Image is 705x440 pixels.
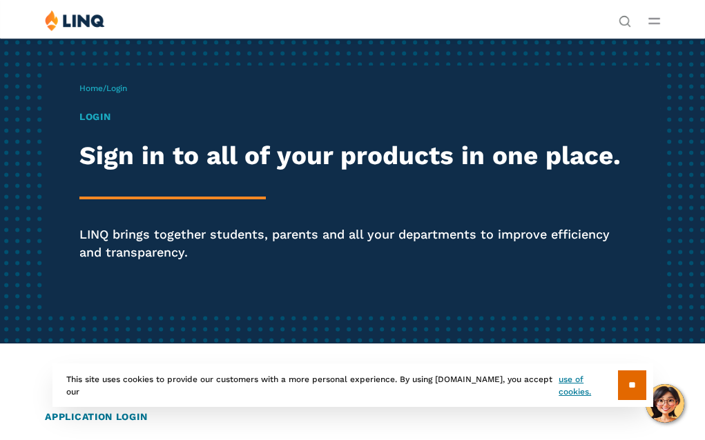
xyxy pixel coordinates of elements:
span: / [79,83,127,93]
button: Open Main Menu [648,13,660,28]
a: Home [79,83,103,93]
button: Open Search Bar [619,14,631,26]
p: LINQ brings together students, parents and all your departments to improve efficiency and transpa... [79,226,626,261]
div: This site uses cookies to provide our customers with a more personal experience. By using [DOMAIN... [52,363,653,407]
span: Login [106,83,127,93]
img: LINQ | K‑12 Software [45,10,105,31]
h2: Sign in to all of your products in one place. [79,141,626,170]
button: Hello, have a question? Let’s chat. [646,384,684,423]
a: use of cookies. [559,373,617,398]
nav: Utility Navigation [619,10,631,26]
h1: Login [79,110,626,124]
